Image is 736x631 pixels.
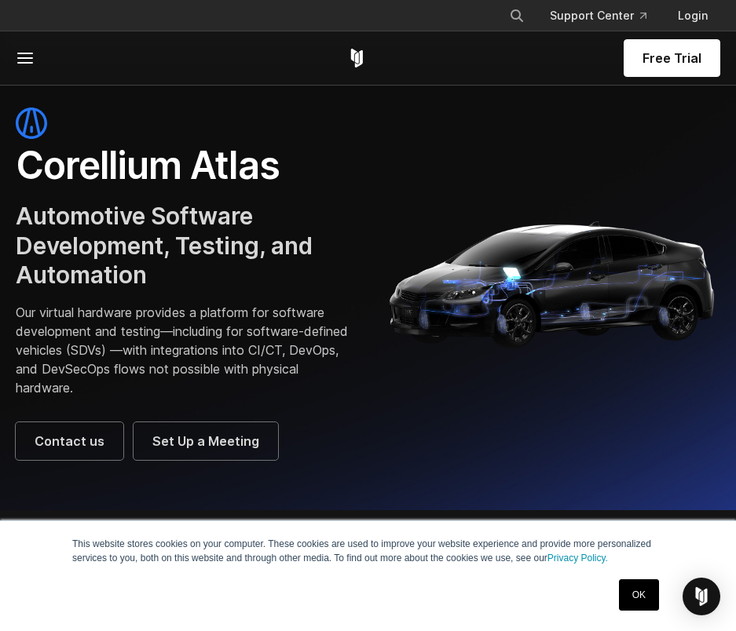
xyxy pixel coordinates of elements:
img: atlas-icon [16,108,47,139]
p: This website stores cookies on your computer. These cookies are used to improve your website expe... [72,537,664,565]
p: Our virtual hardware provides a platform for software development and testing—including for softw... [16,303,353,397]
a: Corellium Home [347,49,367,67]
div: Open Intercom Messenger [683,578,720,615]
a: Login [665,2,720,30]
a: Free Trial [624,39,720,77]
a: Privacy Policy. [547,553,608,564]
span: Contact us [35,432,104,450]
a: OK [619,579,659,611]
a: Support Center [537,2,659,30]
span: Set Up a Meeting [152,432,259,450]
span: Automotive Software Development, Testing, and Automation [16,202,313,289]
img: Corellium_Hero_Atlas_Header [384,212,721,355]
span: Free Trial [643,49,701,67]
button: Search [503,2,531,30]
a: Contact us [16,422,123,460]
a: Set Up a Meeting [134,422,278,460]
div: Navigation Menu [496,2,720,30]
h1: Corellium Atlas [16,142,353,189]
